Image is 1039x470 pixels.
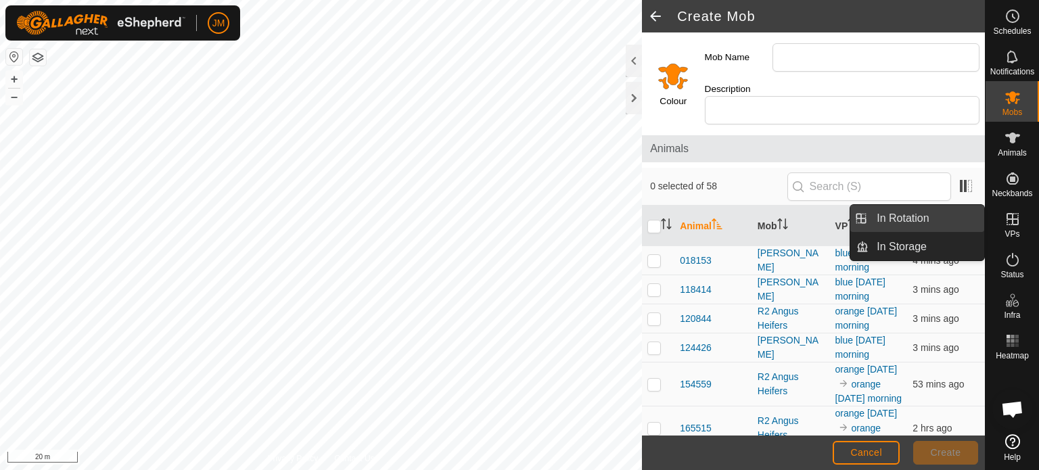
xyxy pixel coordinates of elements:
div: [PERSON_NAME] [758,275,825,304]
th: Mob [752,206,830,246]
span: Neckbands [992,189,1032,197]
span: 124426 [680,341,712,355]
span: 15 Sept 2025, 10:46 am [913,379,964,390]
label: Description [705,83,772,96]
a: orange [DATE] [835,364,898,375]
label: Mob Name [705,43,772,72]
a: orange [DATE] [835,408,898,419]
div: [PERSON_NAME] [758,246,825,275]
div: R2 Angus Heifers [758,304,825,333]
a: Contact Us [334,452,374,465]
div: [PERSON_NAME] [758,333,825,362]
img: to [838,422,849,433]
div: R2 Angus Heifers [758,414,825,442]
input: Search (S) [787,172,951,201]
span: Infra [1004,311,1020,319]
span: 154559 [680,377,712,392]
button: Reset Map [6,49,22,65]
span: 15 Sept 2025, 9:07 am [913,423,952,433]
a: blue [DATE] morning [835,277,885,302]
img: to [838,378,849,389]
a: orange [DATE] morning [835,379,902,404]
button: – [6,89,22,105]
th: Animal [674,206,752,246]
span: Mobs [1002,108,1022,116]
span: VPs [1005,230,1019,238]
th: VP [830,206,908,246]
a: orange [DATE] morning [835,306,898,331]
span: Create [931,447,961,458]
a: Privacy Policy [268,452,319,465]
span: 15 Sept 2025, 11:36 am [913,284,959,295]
button: Create [913,441,978,465]
span: In Storage [877,239,927,255]
span: 120844 [680,312,712,326]
div: Open chat [992,389,1033,429]
span: Animals [650,141,977,157]
span: Help [1004,453,1021,461]
span: 0 selected of 58 [650,179,787,193]
span: 15 Sept 2025, 11:36 am [913,255,959,266]
span: Animals [998,149,1027,157]
p-sorticon: Activate to sort [848,220,858,231]
span: 165515 [680,421,712,436]
a: In Rotation [869,205,984,232]
span: 15 Sept 2025, 11:37 am [913,313,959,324]
span: 018153 [680,254,712,268]
button: Cancel [833,441,900,465]
a: Help [986,429,1039,467]
div: R2 Angus Heifers [758,370,825,398]
span: In Rotation [877,210,929,227]
a: In Storage [869,233,984,260]
span: 15 Sept 2025, 11:36 am [913,342,959,353]
a: orange [DATE] morning [835,423,902,448]
img: Gallagher Logo [16,11,185,35]
span: Notifications [990,68,1034,76]
span: Status [1000,271,1023,279]
li: In Rotation [850,205,984,232]
span: JM [212,16,225,30]
a: blue [DATE] morning [835,248,885,273]
button: Map Layers [30,49,46,66]
label: Colour [660,95,687,108]
h2: Create Mob [677,8,985,24]
p-sorticon: Activate to sort [712,220,722,231]
button: + [6,71,22,87]
span: Schedules [993,27,1031,35]
p-sorticon: Activate to sort [777,220,788,231]
span: Heatmap [996,352,1029,360]
span: Cancel [850,447,882,458]
a: blue [DATE] morning [835,335,885,360]
p-sorticon: Activate to sort [661,220,672,231]
span: 118414 [680,283,712,297]
li: In Storage [850,233,984,260]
